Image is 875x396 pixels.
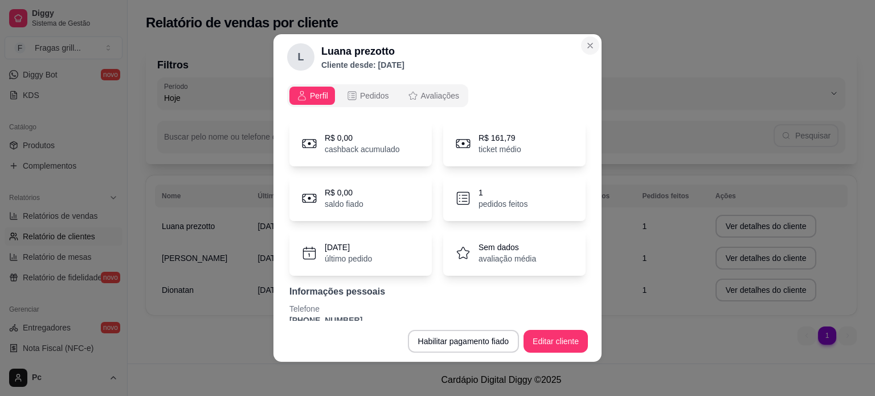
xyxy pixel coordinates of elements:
p: Informações pessoais [289,285,586,299]
p: Telefone [289,303,586,315]
div: opções [287,84,588,107]
p: saldo fiado [325,198,363,210]
p: ticket médio [479,144,521,155]
p: Sem dados [479,242,536,253]
p: R$ 0,00 [325,132,400,144]
div: L [287,43,314,71]
p: [DATE] [325,242,372,253]
p: R$ 0,00 [325,187,363,198]
span: Pedidos [360,90,389,101]
p: avaliação média [479,253,536,264]
p: último pedido [325,253,372,264]
button: Close [581,36,599,55]
p: cashback acumulado [325,144,400,155]
button: Habilitar pagamento fiado [408,330,520,353]
h2: Luana prezotto [321,43,404,59]
button: Editar cliente [524,330,588,353]
div: opções [287,84,468,107]
span: Perfil [310,90,328,101]
p: R$ 161,79 [479,132,521,144]
p: pedidos feitos [479,198,528,210]
p: 1 [479,187,528,198]
p: Cliente desde: [DATE] [321,59,404,71]
span: Avaliações [421,90,459,101]
p: [PHONE_NUMBER] [289,315,586,326]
